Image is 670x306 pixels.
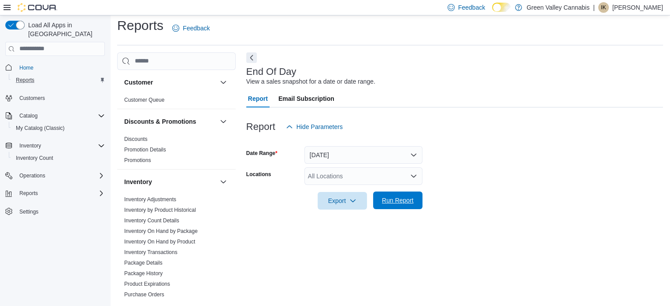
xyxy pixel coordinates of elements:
span: Home [19,64,33,71]
nav: Complex example [5,58,105,241]
div: View a sales snapshot for a date or date range. [246,77,375,86]
div: Customer [117,95,236,109]
span: Reports [16,77,34,84]
button: Customer [218,77,229,88]
a: Inventory Count Details [124,218,179,224]
span: Inventory Count Details [124,217,179,224]
button: Inventory [218,177,229,187]
button: Settings [2,205,108,218]
span: Customers [19,95,45,102]
div: Isabella Ketchum [598,2,609,13]
button: Inventory [124,177,216,186]
a: Inventory Count [12,153,57,163]
button: Customers [2,92,108,104]
a: Customer Queue [124,97,164,103]
h3: Inventory [124,177,152,186]
p: Green Valley Cannabis [526,2,589,13]
span: Inventory by Product Historical [124,206,196,214]
a: Purchase Orders [124,291,164,298]
span: Inventory Count [12,153,105,163]
button: Discounts & Promotions [218,116,229,127]
span: Operations [16,170,105,181]
a: Home [16,63,37,73]
p: | [593,2,595,13]
span: Inventory On Hand by Package [124,228,198,235]
label: Locations [246,171,271,178]
a: Inventory by Product Historical [124,207,196,213]
a: Reports [12,75,38,85]
a: Product Expirations [124,281,170,287]
button: Inventory [16,140,44,151]
span: Home [16,62,105,73]
span: Operations [19,172,45,179]
span: Export [323,192,362,210]
button: Next [246,52,257,63]
a: Settings [16,206,42,217]
span: Feedback [458,3,485,12]
button: Open list of options [410,173,417,180]
span: Load All Apps in [GEOGRAPHIC_DATA] [25,21,105,38]
span: Catalog [19,112,37,119]
a: Package Details [124,260,163,266]
a: Inventory Transactions [124,249,178,255]
span: Run Report [382,196,414,205]
span: Customers [16,92,105,103]
span: Promotion Details [124,146,166,153]
button: Reports [9,74,108,86]
span: Package History [124,270,163,277]
span: Product Expirations [124,280,170,288]
span: Reports [19,190,38,197]
button: My Catalog (Classic) [9,122,108,134]
button: Home [2,61,108,74]
button: Reports [16,188,41,199]
button: Operations [2,170,108,182]
a: Feedback [169,19,213,37]
button: Hide Parameters [282,118,346,136]
a: Inventory On Hand by Package [124,228,198,234]
span: My Catalog (Classic) [16,125,65,132]
label: Date Range [246,150,278,157]
span: Promotions [124,157,151,164]
span: Settings [19,208,38,215]
a: Promotions [124,157,151,163]
button: Operations [16,170,49,181]
span: Reports [12,75,105,85]
span: Inventory Adjustments [124,196,176,203]
button: Run Report [373,192,422,209]
a: Discounts [124,136,148,142]
button: Reports [2,187,108,199]
p: [PERSON_NAME] [612,2,663,13]
button: Inventory Count [9,152,108,164]
h1: Reports [117,17,163,34]
div: Discounts & Promotions [117,134,236,169]
a: Inventory Adjustments [124,196,176,203]
span: Discounts [124,136,148,143]
h3: Report [246,122,275,132]
h3: End Of Day [246,66,296,77]
span: Customer Queue [124,96,164,103]
span: Feedback [183,24,210,33]
button: Catalog [16,111,41,121]
h3: Discounts & Promotions [124,117,196,126]
span: Reports [16,188,105,199]
button: [DATE] [304,146,422,164]
input: Dark Mode [492,3,511,12]
span: Inventory [16,140,105,151]
a: My Catalog (Classic) [12,123,68,133]
span: My Catalog (Classic) [12,123,105,133]
span: Hide Parameters [296,122,343,131]
a: Package History [124,270,163,277]
span: Email Subscription [278,90,334,107]
a: Promotion Details [124,147,166,153]
span: Catalog [16,111,105,121]
span: Inventory Count [16,155,53,162]
button: Export [318,192,367,210]
button: Inventory [2,140,108,152]
button: Catalog [2,110,108,122]
span: IK [601,2,606,13]
button: Customer [124,78,216,87]
span: Inventory On Hand by Product [124,238,195,245]
span: Purchase Orders [124,291,164,298]
span: Inventory [19,142,41,149]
